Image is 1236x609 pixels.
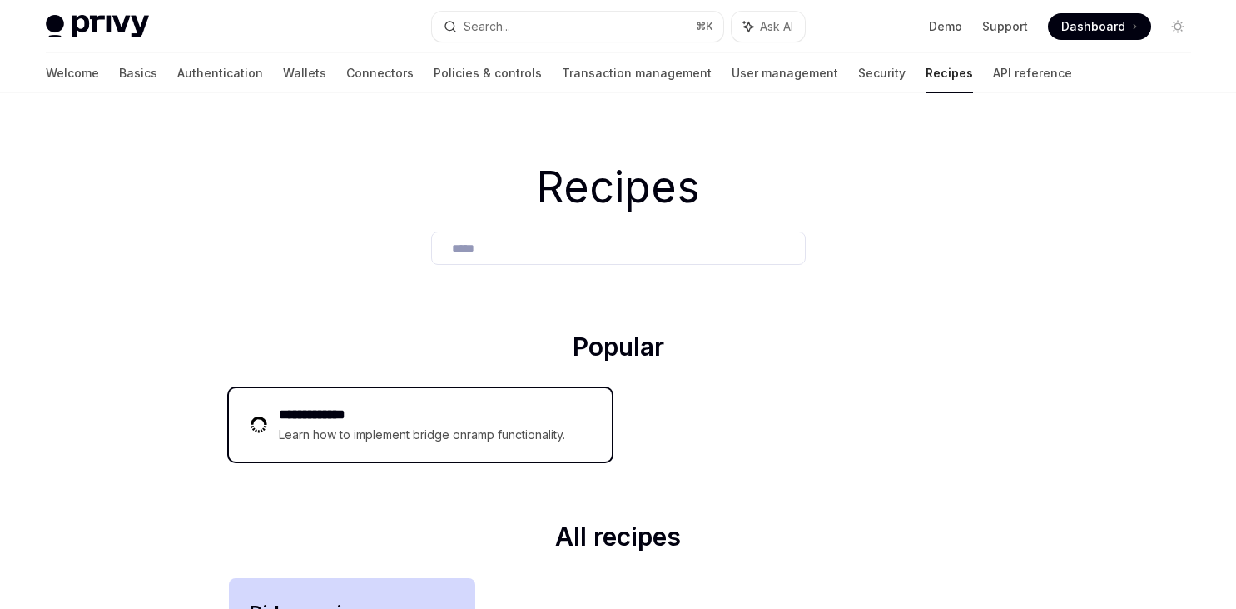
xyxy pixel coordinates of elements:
[229,388,612,462] a: **** **** ***Learn how to implement bridge onramp functionality.
[229,522,1008,558] h2: All recipes
[177,53,263,93] a: Authentication
[279,425,570,445] div: Learn how to implement bridge onramp functionality.
[346,53,414,93] a: Connectors
[562,53,712,93] a: Transaction management
[434,53,542,93] a: Policies & controls
[982,18,1028,35] a: Support
[1164,13,1191,40] button: Toggle dark mode
[993,53,1072,93] a: API reference
[119,53,157,93] a: Basics
[732,53,838,93] a: User management
[696,20,713,33] span: ⌘ K
[732,12,805,42] button: Ask AI
[283,53,326,93] a: Wallets
[926,53,973,93] a: Recipes
[929,18,962,35] a: Demo
[1048,13,1151,40] a: Dashboard
[229,332,1008,368] h2: Popular
[46,15,149,38] img: light logo
[1061,18,1125,35] span: Dashboard
[432,12,723,42] button: Search...⌘K
[464,17,510,37] div: Search...
[760,18,793,35] span: Ask AI
[46,53,99,93] a: Welcome
[858,53,906,93] a: Security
